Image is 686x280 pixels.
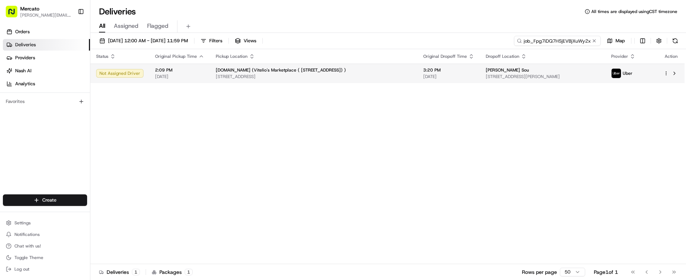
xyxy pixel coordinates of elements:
a: Powered byPylon [51,93,87,99]
div: Packages [152,268,193,276]
button: Refresh [670,36,680,46]
span: Notifications [14,232,40,237]
div: We're available if you need us! [25,47,91,53]
div: Page 1 of 1 [594,268,618,276]
p: Rows per page [522,268,557,276]
span: Orders [15,29,30,35]
button: Mercato [20,5,39,12]
a: Deliveries [3,39,90,51]
button: Create [3,194,87,206]
div: Deliveries [99,268,140,276]
span: Views [244,38,256,44]
a: Orders [3,26,90,38]
span: Map [616,38,625,44]
span: [DATE] [423,74,474,79]
span: 3:20 PM [423,67,474,73]
span: Chat with us! [14,243,41,249]
a: Providers [3,52,90,64]
span: Pylon [72,94,87,99]
span: Toggle Theme [14,255,43,260]
span: Deliveries [15,42,36,48]
span: Flagged [147,22,168,30]
div: 💻 [61,77,67,82]
button: Chat with us! [3,241,87,251]
button: [PERSON_NAME][EMAIL_ADDRESS][PERSON_NAME][DOMAIN_NAME] [20,12,72,18]
a: 💻API Documentation [58,73,119,86]
span: Analytics [15,81,35,87]
span: Providers [15,55,35,61]
span: [STREET_ADDRESS] [216,74,412,79]
a: Analytics [3,78,90,90]
span: Settings [14,220,31,226]
img: uber-new-logo.jpeg [612,69,621,78]
span: Assigned [114,22,138,30]
span: [PERSON_NAME] Sou [486,67,529,73]
div: 1 [132,269,140,275]
div: Favorites [3,96,87,107]
span: Knowledge Base [14,76,55,83]
span: Nash AI [15,68,31,74]
div: Start new chat [25,40,119,47]
div: 📗 [7,77,13,82]
div: 1 [185,269,193,275]
span: Original Dropoff Time [423,53,467,59]
button: Toggle Theme [3,253,87,263]
span: Original Pickup Time [155,53,197,59]
input: Type to search [514,36,601,46]
span: Create [42,197,56,203]
button: Mercato[PERSON_NAME][EMAIL_ADDRESS][PERSON_NAME][DOMAIN_NAME] [3,3,75,20]
span: Log out [14,266,29,272]
button: Settings [3,218,87,228]
span: [STREET_ADDRESS][PERSON_NAME] [486,74,600,79]
div: Action [664,53,679,59]
button: Filters [197,36,226,46]
span: Provider [611,53,628,59]
button: Views [232,36,260,46]
span: All times are displayed using CST timezone [591,9,677,14]
button: [DATE] 12:00 AM - [DATE] 11:59 PM [96,36,191,46]
input: Clear [19,18,119,25]
button: Log out [3,264,87,274]
span: [DOMAIN_NAME] (Vitelio's Marketplace ( [STREET_ADDRESS]) ) [216,67,346,73]
span: All [99,22,105,30]
button: Notifications [3,229,87,240]
span: Uber [623,70,633,76]
a: 📗Knowledge Base [4,73,58,86]
span: API Documentation [68,76,116,83]
span: Pickup Location [216,53,248,59]
a: Nash AI [3,65,90,77]
h1: Deliveries [99,6,136,17]
span: Filters [209,38,222,44]
button: Map [604,36,628,46]
span: [DATE] [155,74,204,79]
img: 1736555255976-a54dd68f-1ca7-489b-9aae-adbdc363a1c4 [7,40,20,53]
button: Start new chat [123,42,132,51]
span: Status [96,53,108,59]
span: [DATE] 12:00 AM - [DATE] 11:59 PM [108,38,188,44]
span: 2:09 PM [155,67,204,73]
span: Dropoff Location [486,53,519,59]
